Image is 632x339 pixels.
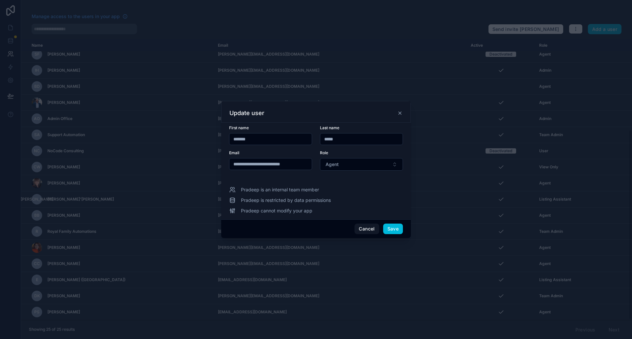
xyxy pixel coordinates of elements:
span: Last name [320,125,339,130]
span: Email [229,150,239,155]
button: Cancel [355,224,379,234]
h3: Update user [229,109,264,117]
span: Role [320,150,328,155]
span: Pradeep is an internal team member [241,186,319,193]
span: First name [229,125,249,130]
button: Save [383,224,403,234]
button: Select Button [320,158,403,171]
span: Agent [326,161,339,168]
span: Pradeep is restricted by data permissions [241,197,331,204]
span: Pradeep cannot modify your app [241,207,312,214]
